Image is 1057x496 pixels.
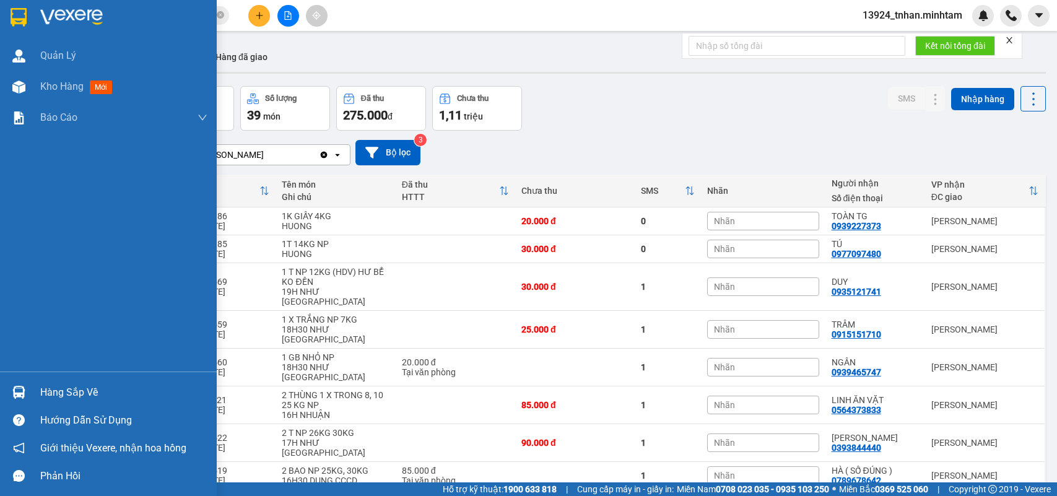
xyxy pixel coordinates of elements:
span: Nhãn [714,362,735,372]
div: TOÀN TG [832,211,919,221]
sup: 3 [414,134,427,146]
img: logo-vxr [11,8,27,27]
div: 90.000 đ [521,438,629,448]
button: Số lượng39món [240,86,330,131]
span: close-circle [217,10,224,22]
span: 13924_tnhan.minhtam [853,7,972,23]
div: [PERSON_NAME] [931,324,1038,334]
div: Mã GD [176,180,259,189]
div: 20.000 đ [402,357,509,367]
svg: Clear value [319,150,329,160]
span: message [13,470,25,482]
span: ⚪️ [832,487,836,492]
div: LINH ĂN VẶT [832,395,919,405]
div: HUONG [282,221,389,231]
span: aim [312,11,321,20]
div: BT09251321 [176,395,269,405]
svg: open [333,150,342,160]
div: 1 T NP 12KG (HDV) HƯ BỂ KO ĐỀN [282,267,389,287]
span: question-circle [13,414,25,426]
div: 1 [641,471,695,481]
div: SG09252560 [176,357,269,367]
span: Hỗ trợ kỹ thuật: [443,482,557,496]
div: 1 [641,362,695,372]
div: 1T 14KG NP [282,239,389,249]
span: | [566,482,568,496]
div: [PERSON_NAME] [931,282,1038,292]
div: Tại văn phòng [402,476,509,485]
strong: 0369 525 060 [875,484,928,494]
strong: 1900 633 818 [503,484,557,494]
span: 275.000 [343,108,388,123]
th: Toggle SortBy [635,175,701,207]
div: Ngày ĐH [176,192,259,202]
div: 0939465747 [832,367,881,377]
span: Báo cáo [40,110,77,125]
div: 0 [641,216,695,226]
span: Nhãn [714,244,735,254]
button: Bộ lọc [355,140,420,165]
img: icon-new-feature [978,10,989,21]
div: 16H30 DUNG CCCD [282,476,389,485]
div: Đã thu [402,180,499,189]
button: aim [306,5,328,27]
div: 17H NHƯ Ý [282,438,389,458]
button: caret-down [1028,5,1050,27]
div: SMS [641,186,685,196]
div: SG09252522 [176,433,269,443]
div: 30.000 đ [521,244,629,254]
span: 39 [247,108,261,123]
div: 0 [641,244,695,254]
div: Tại văn phòng [402,367,509,377]
span: down [198,113,207,123]
strong: 0708 023 035 - 0935 103 250 [716,484,829,494]
div: 0935121741 [832,287,881,297]
div: 2 THÙNG 1 X TRONG 8, 10 25 KG NP [282,390,389,410]
span: file-add [284,11,292,20]
span: plus [255,11,264,20]
span: Nhãn [714,216,735,226]
span: triệu [464,111,483,121]
div: [PERSON_NAME] [931,216,1038,226]
div: Phản hồi [40,467,207,485]
div: [PERSON_NAME] [931,438,1038,448]
span: mới [90,80,112,94]
input: Nhập số tổng đài [689,36,905,56]
img: warehouse-icon [12,80,25,94]
div: 15:12 [DATE] [176,221,269,231]
span: đ [388,111,393,121]
div: 13:04 [DATE] [176,329,269,339]
span: Nhãn [714,471,735,481]
div: VP nhận [931,180,1029,189]
button: Đã thu275.000đ [336,86,426,131]
div: Tên món [282,180,389,189]
span: | [937,482,939,496]
button: file-add [277,5,299,27]
span: copyright [988,485,997,494]
div: 18H30 NHƯ Ý [282,362,389,382]
div: Chưa thu [521,186,629,196]
div: 19H NHƯ Ý [282,287,389,307]
div: 11:20 [DATE] [176,476,269,485]
span: Nhãn [714,400,735,410]
div: SG09252519 [176,466,269,476]
div: HÀ ( SỐ ĐÚNG ) [832,466,919,476]
div: Hàng sắp về [40,383,207,402]
img: phone-icon [1006,10,1017,21]
div: Chưa thu [457,94,489,103]
div: SG09252559 [176,320,269,329]
div: DUY [832,277,919,287]
button: Hàng đã giao [206,42,277,72]
div: 1K GIẤY 4KG [282,211,389,221]
div: ĐC giao [931,192,1029,202]
img: warehouse-icon [12,50,25,63]
div: 0393844440 [832,443,881,453]
button: SMS [888,87,925,110]
button: plus [248,5,270,27]
div: 0564373833 [832,405,881,415]
div: 0939227373 [832,221,881,231]
button: Kết nối tổng đài [915,36,995,56]
span: close [1005,36,1014,45]
div: Ghi chú [282,192,389,202]
th: Toggle SortBy [170,175,276,207]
